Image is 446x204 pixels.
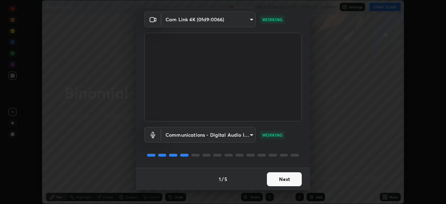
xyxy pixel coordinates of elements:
button: Next [267,172,302,186]
p: WORKING [262,132,283,138]
div: Cam Link 4K (0fd9:0066) [161,127,256,143]
div: Cam Link 4K (0fd9:0066) [161,12,256,27]
h4: / [222,175,224,183]
h4: 5 [224,175,227,183]
p: WORKING [262,16,283,23]
h4: 1 [219,175,221,183]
